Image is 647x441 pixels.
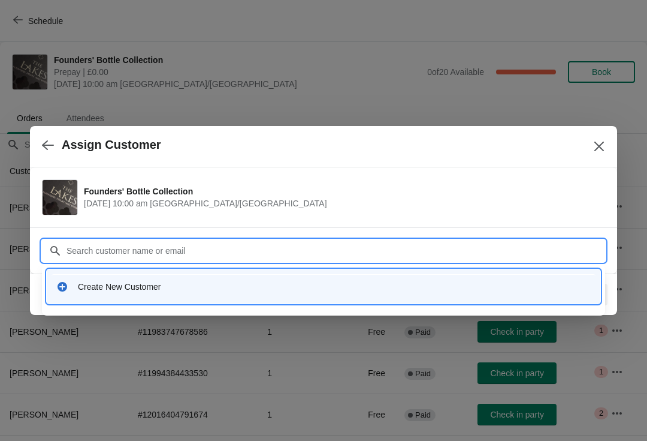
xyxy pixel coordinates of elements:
[66,240,605,262] input: Search customer name or email
[43,180,77,215] img: Founders' Bottle Collection | | October 26 | 10:00 am Europe/London
[78,281,591,293] div: Create New Customer
[84,185,599,197] span: Founders' Bottle Collection
[84,197,599,209] span: [DATE] 10:00 am [GEOGRAPHIC_DATA]/[GEOGRAPHIC_DATA]
[588,136,610,157] button: Close
[62,138,161,152] h2: Assign Customer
